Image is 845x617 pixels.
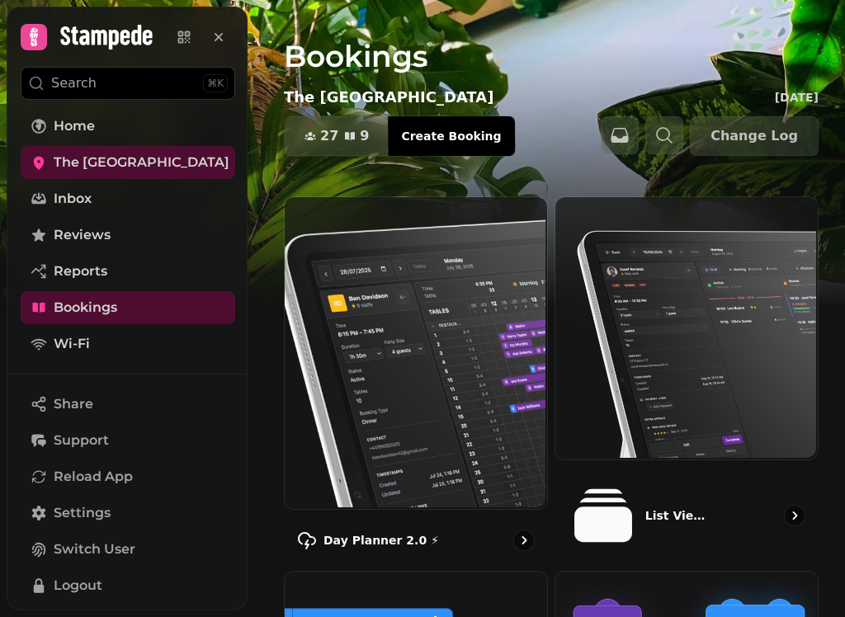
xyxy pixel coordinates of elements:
[51,73,97,93] p: Search
[54,394,93,414] span: Share
[21,219,235,252] a: Reviews
[54,576,102,596] span: Logout
[21,110,235,143] a: Home
[54,298,117,318] span: Bookings
[54,503,111,523] span: Settings
[21,67,235,100] button: Search⌘K
[54,261,107,281] span: Reports
[645,507,713,524] p: List View 2.0 ⚡ (New)
[710,130,798,143] span: Change Log
[21,255,235,288] a: Reports
[21,327,235,360] a: Wi-Fi
[54,189,92,209] span: Inbox
[360,130,369,143] span: 9
[54,116,95,136] span: Home
[21,388,235,421] button: Share
[54,431,109,450] span: Support
[54,334,90,354] span: Wi-Fi
[786,507,803,524] svg: go to
[21,424,235,457] button: Support
[388,116,514,156] button: Create Booking
[54,153,229,172] span: The [GEOGRAPHIC_DATA]
[320,130,338,143] span: 27
[516,532,532,549] svg: go to
[285,116,389,156] button: 279
[21,146,235,179] a: The [GEOGRAPHIC_DATA]
[21,533,235,566] button: Switch User
[284,86,493,109] p: The [GEOGRAPHIC_DATA]
[203,74,228,92] div: ⌘K
[555,196,819,564] a: List View 2.0 ⚡ (New)List View 2.0 ⚡ (New)
[54,539,135,559] span: Switch User
[21,497,235,530] a: Settings
[401,130,501,142] span: Create Booking
[21,182,235,215] a: Inbox
[21,460,235,493] button: Reload App
[323,532,439,549] p: Day Planner 2.0 ⚡
[54,467,133,487] span: Reload App
[21,569,235,602] button: Logout
[283,195,545,507] img: Day Planner 2.0 ⚡
[284,196,548,564] a: Day Planner 2.0 ⚡Day Planner 2.0 ⚡
[554,195,816,458] img: List View 2.0 ⚡ (New)
[21,291,235,324] a: Bookings
[690,116,819,156] button: Change Log
[775,89,819,106] p: [DATE]
[54,225,111,245] span: Reviews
